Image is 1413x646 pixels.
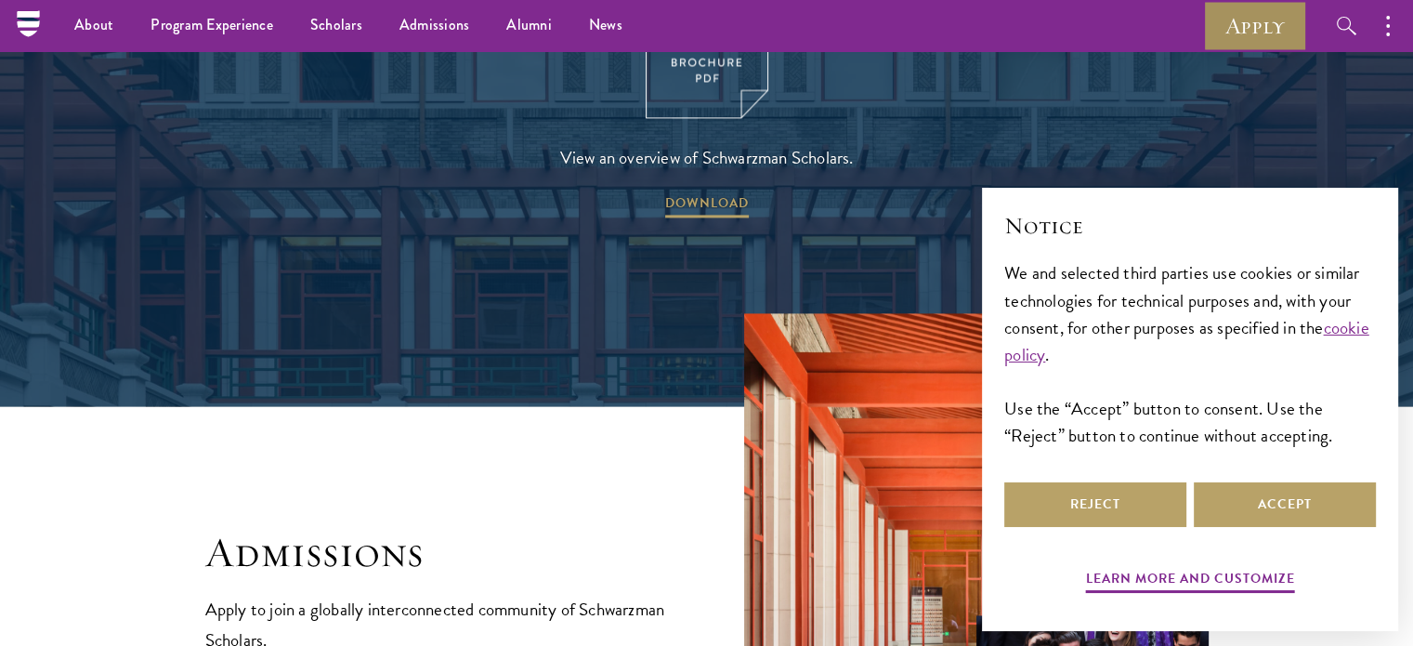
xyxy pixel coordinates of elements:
[1086,567,1295,596] button: Learn more and customize
[665,191,749,220] span: DOWNLOAD
[1194,482,1376,527] button: Accept
[1004,259,1376,448] div: We and selected third parties use cookies or similar technologies for technical purposes and, wit...
[1004,210,1376,242] h2: Notice
[1004,482,1186,527] button: Reject
[1004,314,1369,368] a: cookie policy
[205,527,670,579] h2: Admissions
[560,142,854,173] span: View an overview of Schwarzman Scholars.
